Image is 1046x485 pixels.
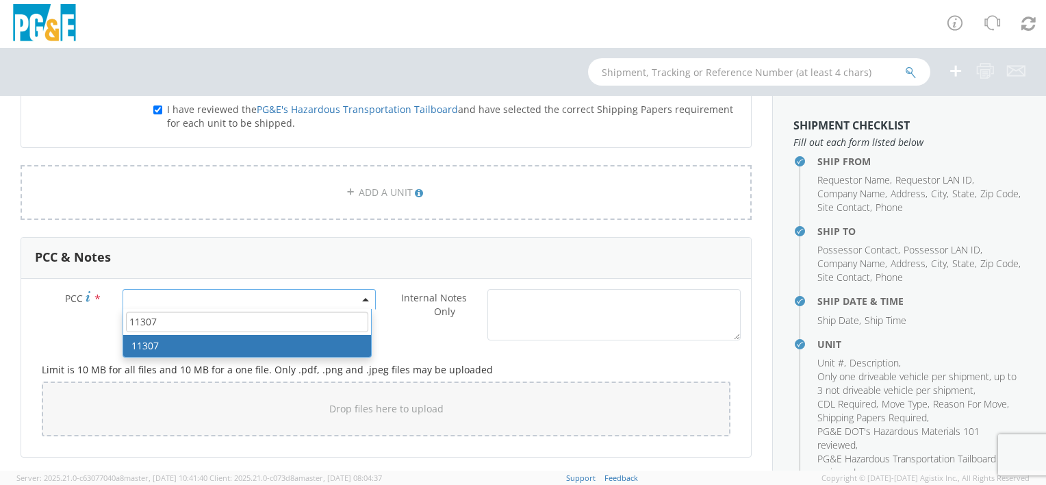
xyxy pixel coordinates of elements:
span: Shipping Papers Required [817,411,927,424]
li: , [817,314,861,327]
li: , [891,187,928,201]
img: pge-logo-06675f144f4cfa6a6814.png [10,4,79,45]
span: PCC [65,292,83,305]
li: 11307 [123,335,371,357]
li: , [817,397,878,411]
li: , [817,257,887,271]
h4: Ship To [817,226,1025,236]
span: Requestor Name [817,173,890,186]
span: master, [DATE] 08:04:37 [298,473,382,483]
a: Support [566,473,596,483]
li: , [882,397,930,411]
span: Only one driveable vehicle per shipment, up to 3 not driveable vehicle per shipment [817,370,1017,397]
span: Unit # [817,356,844,369]
input: I have reviewed thePG&E's Hazardous Transportation Tailboardand have selected the correct Shippin... [153,105,162,114]
span: State [952,257,975,270]
li: , [817,356,846,370]
span: Fill out each form listed below [793,136,1025,149]
span: Possessor LAN ID [904,243,980,256]
span: Client: 2025.21.0-c073d8a [209,473,382,483]
a: ADD A UNIT [21,165,752,220]
input: Shipment, Tracking or Reference Number (at least 4 chars) [588,58,930,86]
li: , [904,243,982,257]
h4: Ship From [817,156,1025,166]
li: , [952,257,977,271]
li: , [931,257,949,271]
h5: Limit is 10 MB for all files and 10 MB for a one file. Only .pdf, .png and .jpeg files may be upl... [42,364,730,375]
span: master, [DATE] 10:41:40 [124,473,207,483]
li: , [817,271,872,284]
li: , [817,201,872,214]
span: Zip Code [980,187,1019,200]
li: , [933,397,1009,411]
li: , [817,187,887,201]
span: CDL Required [817,397,876,410]
h4: Unit [817,339,1025,349]
span: Phone [876,271,903,284]
span: City [931,187,947,200]
span: Internal Notes Only [401,291,467,318]
li: , [850,356,901,370]
span: Description [850,356,899,369]
span: Server: 2025.21.0-c63077040a8 [16,473,207,483]
span: Reason For Move [933,397,1007,410]
li: , [817,370,1022,397]
span: I have reviewed the and have selected the correct Shipping Papers requirement for each unit to be... [167,103,733,129]
span: Ship Date [817,314,859,327]
span: Zip Code [980,257,1019,270]
span: Copyright © [DATE]-[DATE] Agistix Inc., All Rights Reserved [821,473,1030,484]
span: Company Name [817,187,885,200]
span: City [931,257,947,270]
li: , [931,187,949,201]
li: , [817,243,900,257]
span: Drop files here to upload [329,402,444,415]
a: PG&E's Hazardous Transportation Tailboard [257,103,458,116]
li: , [980,187,1021,201]
span: PG&E DOT's Hazardous Materials 101 reviewed [817,425,980,451]
span: Requestor LAN ID [895,173,972,186]
li: , [817,425,1022,452]
span: Address [891,257,926,270]
li: , [817,173,892,187]
li: , [891,257,928,271]
span: Site Contact [817,271,870,284]
span: Ship Time [865,314,906,327]
span: Phone [876,201,903,214]
span: Address [891,187,926,200]
span: Move Type [882,397,928,410]
span: Possessor Contact [817,243,898,256]
li: , [952,187,977,201]
span: State [952,187,975,200]
h4: Ship Date & Time [817,296,1025,306]
li: , [817,411,929,425]
strong: Shipment Checklist [793,118,910,133]
li: , [895,173,974,187]
li: , [980,257,1021,271]
a: Feedback [604,473,638,483]
h3: PCC & Notes [35,251,111,264]
span: PG&E Hazardous Transportation Tailboard reviewed [817,452,996,479]
span: Company Name [817,257,885,270]
span: Site Contact [817,201,870,214]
